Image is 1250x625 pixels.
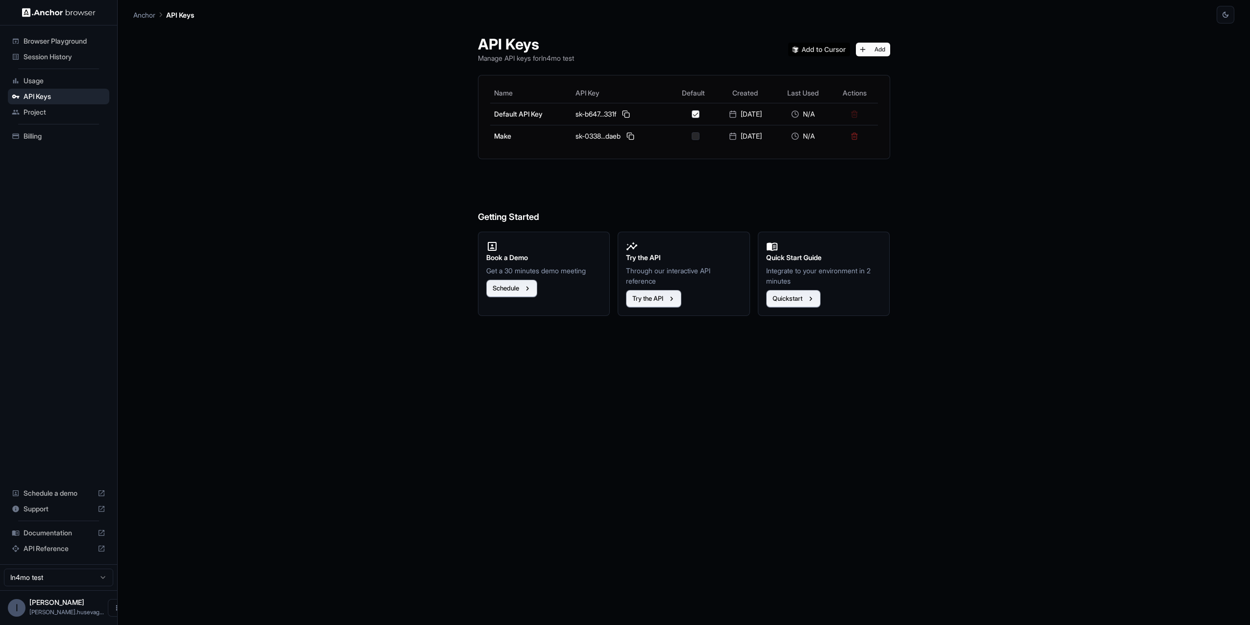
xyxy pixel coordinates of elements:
div: Usage [8,73,109,89]
div: sk-b647...331f [575,108,667,120]
div: Browser Playground [8,33,109,49]
span: Ingrid Husevåg [29,598,84,606]
div: N/A [778,131,827,141]
span: Project [24,107,105,117]
div: Documentation [8,525,109,541]
span: Browser Playground [24,36,105,46]
div: Billing [8,128,109,144]
th: API Key [572,83,671,103]
h2: Try the API [626,252,742,263]
span: Documentation [24,528,94,538]
div: Schedule a demo [8,485,109,501]
p: Through our interactive API reference [626,265,742,286]
span: API Reference [24,544,94,553]
h6: Getting Started [478,171,890,224]
th: Created [716,83,775,103]
button: Copy API key [620,108,632,120]
h1: API Keys [478,35,574,53]
p: Anchor [133,10,155,20]
div: API Keys [8,89,109,104]
button: Try the API [626,290,681,308]
div: sk-0338...daeb [575,130,667,142]
p: API Keys [166,10,194,20]
th: Actions [831,83,877,103]
th: Name [490,83,572,103]
div: Session History [8,49,109,65]
p: Integrate to your environment in 2 minutes [766,265,882,286]
span: Billing [24,131,105,141]
button: Add [856,43,890,56]
td: Default API Key [490,103,572,125]
div: API Reference [8,541,109,556]
button: Open menu [108,599,125,617]
span: API Keys [24,92,105,101]
span: Session History [24,52,105,62]
div: Project [8,104,109,120]
div: [DATE] [720,131,771,141]
span: ingrid.husevag@servicealliansen.no [29,608,104,616]
img: Add anchorbrowser MCP server to Cursor [788,43,850,56]
td: Make [490,125,572,147]
p: Get a 30 minutes demo meeting [486,265,602,276]
div: [DATE] [720,109,771,119]
button: Quickstart [766,290,821,308]
span: Schedule a demo [24,488,94,498]
button: Schedule [486,280,537,297]
p: Manage API keys for In4mo test [478,53,574,63]
nav: breadcrumb [133,9,194,20]
span: Usage [24,76,105,86]
img: Anchor Logo [22,8,96,17]
th: Last Used [775,83,831,103]
h2: Book a Demo [486,252,602,263]
th: Default [671,83,716,103]
div: N/A [778,109,827,119]
h2: Quick Start Guide [766,252,882,263]
button: Copy API key [625,130,636,142]
div: Support [8,501,109,517]
span: Support [24,504,94,514]
div: I [8,599,25,617]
